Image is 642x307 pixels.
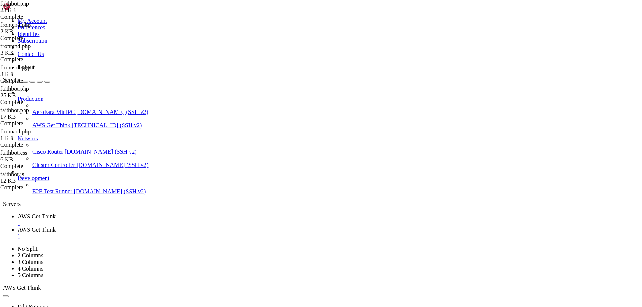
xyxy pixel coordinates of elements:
span: faithbot.php [0,0,29,7]
x-row: * Ubuntu Pro delivers the most comprehensive open source security and [3,109,546,115]
div: Complete [0,35,74,42]
x-row: * Documentation: [URL][DOMAIN_NAME] [3,15,546,22]
span: faithbot.js [0,171,74,184]
div: 1 KB [0,135,74,142]
x-row: Processes: 147 [3,78,546,84]
x-row: Swap usage: 0% [3,72,546,78]
div: Complete [0,99,74,106]
div: Complete [0,120,74,127]
x-row: System information as of [DATE] [3,40,546,47]
x-row: IPv6 address for ens5: [TECHNICAL_ID] [3,97,546,103]
span: frontend.php [0,43,74,56]
div: 3 KB [0,50,74,56]
x-row: * Management: [URL][DOMAIN_NAME] [3,22,546,28]
div: (26, 29) [84,184,86,190]
span: ubuntu@ip-172-31-3-202 [3,184,68,190]
span: ~ [71,184,74,190]
div: 6 KB [0,156,74,163]
div: 2 KB [0,28,74,35]
div: Complete [0,163,74,169]
x-row: IPv4 address for ens5: [TECHNICAL_ID] [3,90,546,97]
x-row: compliance features. [3,115,546,122]
x-row: Usage of /: 51.6% of 28.90GB [3,59,546,65]
x-row: System load: 0.09 [3,53,546,59]
span: faithbot.php [0,107,29,113]
x-row: Welcome to Ubuntu 22.04.5 LTS (GNU/Linux 6.8.0-1036-aws aarch64) [3,3,546,9]
x-row: Users logged in: 0 [3,84,546,90]
div: Complete [0,56,74,63]
div: Complete [0,142,74,148]
div: Complete [0,184,74,191]
span: frontend.php [0,43,31,49]
x-row: [URL][DOMAIN_NAME] [3,128,546,134]
x-row: * Support: [URL][DOMAIN_NAME] [3,28,546,34]
div: 17 KB [0,114,74,120]
span: faithbot.js [0,171,24,177]
x-row: Last login: [DATE] from [TECHNICAL_ID] [3,178,546,184]
span: frontend.php [0,128,74,142]
span: frontend.php [0,22,31,28]
div: 3 KB [0,71,74,78]
x-row: 8 updates can be applied immediately. [3,153,546,159]
x-row: : $ [3,184,546,190]
div: 23 KB [0,7,74,14]
span: faithbot.php [0,107,74,120]
span: frontend.php [0,128,31,135]
x-row: To see these additional updates run: apt list --upgradable [3,159,546,165]
span: faithbot.css [0,150,74,163]
span: faithbot.php [0,86,29,92]
x-row: Expanded Security Maintenance for Applications is enabled. [3,140,546,147]
span: faithbot.css [0,150,27,156]
span: frontend.php [0,64,74,78]
span: frontend.php [0,64,31,71]
span: faithbot.php [0,86,74,99]
div: 25 KB [0,92,74,99]
span: frontend.php [0,22,74,35]
x-row: Memory usage: 28% [3,65,546,72]
span: faithbot.php [0,0,74,14]
div: 12 KB [0,178,74,184]
div: Complete [0,14,74,20]
div: Complete [0,78,74,84]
